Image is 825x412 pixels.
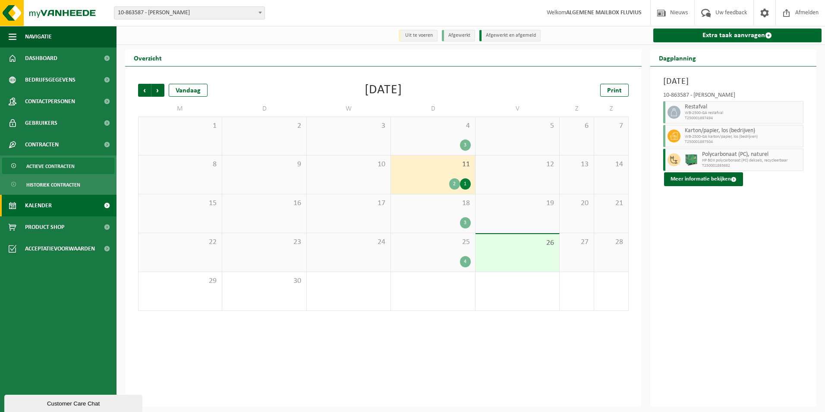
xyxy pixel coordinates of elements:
div: 10-863587 - [PERSON_NAME] [663,92,804,101]
h2: Dagplanning [650,49,705,66]
span: 7 [598,121,624,131]
span: 17 [311,199,386,208]
span: Contactpersonen [25,91,75,112]
span: Volgende [151,84,164,97]
span: Restafval [685,104,801,111]
span: Contracten [25,134,59,155]
span: T250001893682 [702,163,801,168]
div: [DATE] [365,84,402,97]
span: 13 [564,160,589,169]
span: 24 [311,238,386,247]
span: 27 [564,238,589,247]
span: 9 [227,160,302,169]
li: Afgewerkt [442,30,475,41]
span: 28 [598,238,624,247]
span: 15 [143,199,217,208]
a: Extra taak aanvragen [653,29,822,42]
span: 26 [480,238,555,248]
span: Bedrijfsgegevens [25,69,76,91]
span: 14 [598,160,624,169]
span: Product Shop [25,216,64,238]
span: Karton/papier, los (bedrijven) [685,127,801,134]
span: Dashboard [25,48,57,69]
h3: [DATE] [663,75,804,88]
span: 5 [480,121,555,131]
iframe: chat widget [4,393,144,412]
div: 4 [460,256,471,267]
span: 2 [227,121,302,131]
span: 16 [227,199,302,208]
span: Kalender [25,195,52,216]
div: 1 [460,178,471,190]
span: HP BOX polycarbonaat (PC) deksels, recycleerbaar [702,158,801,163]
span: 4 [395,121,470,131]
span: 10 [311,160,386,169]
span: Actieve contracten [26,158,75,174]
span: 8 [143,160,217,169]
td: D [222,101,306,117]
strong: ALGEMENE MAILBOX FLUVIUS [566,10,642,16]
div: 3 [460,217,471,228]
td: Z [594,101,629,117]
span: WB-2500-GA restafval [685,111,801,116]
span: 6 [564,121,589,131]
div: 2 [449,178,460,190]
span: 11 [395,160,470,169]
span: 10-863587 - FLUVIUS HAM - HAM [114,7,265,19]
td: M [138,101,222,117]
span: T250001897504 [685,139,801,145]
div: Vandaag [169,84,208,97]
span: 3 [311,121,386,131]
span: T250001897494 [685,116,801,121]
span: 10-863587 - FLUVIUS HAM - HAM [114,6,265,19]
li: Uit te voeren [399,30,438,41]
span: 18 [395,199,470,208]
span: 12 [480,160,555,169]
span: 21 [598,199,624,208]
span: WB-2500-GA karton/papier, los (bedrijven) [685,134,801,139]
span: Navigatie [25,26,52,48]
span: Polycarbonaat (PC), naturel [702,151,801,158]
span: Acceptatievoorwaarden [25,238,95,260]
h2: Overzicht [125,49,170,66]
span: 23 [227,238,302,247]
td: V [475,101,560,117]
td: W [307,101,391,117]
span: 25 [395,238,470,247]
span: 1 [143,121,217,131]
img: PB-HB-1400-HPE-GN-01 [685,153,698,166]
span: Gebruikers [25,112,57,134]
span: 29 [143,276,217,286]
div: 3 [460,139,471,151]
button: Meer informatie bekijken [664,172,743,186]
li: Afgewerkt en afgemeld [479,30,541,41]
td: Z [560,101,594,117]
span: 20 [564,199,589,208]
a: Actieve contracten [2,158,114,174]
span: 30 [227,276,302,286]
a: Print [600,84,629,97]
td: D [391,101,475,117]
span: Vorige [138,84,151,97]
span: Print [607,87,622,94]
span: 22 [143,238,217,247]
span: 19 [480,199,555,208]
a: Historiek contracten [2,176,114,193]
span: Historiek contracten [26,177,80,193]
